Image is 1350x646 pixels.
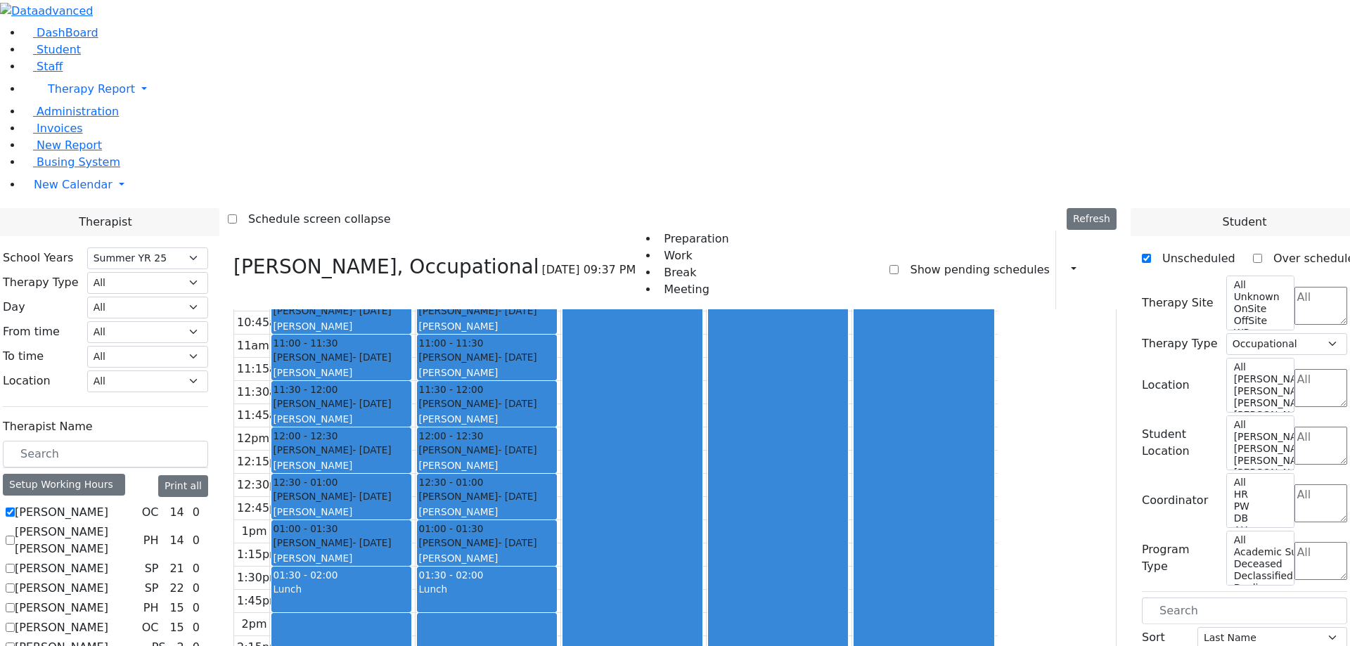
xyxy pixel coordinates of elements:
[498,491,536,502] span: - [DATE]
[167,580,186,597] div: 22
[899,259,1049,281] label: Show pending schedules
[3,323,60,340] label: From time
[139,580,165,597] div: SP
[237,208,391,231] label: Schedule screen collapse
[418,396,555,411] div: [PERSON_NAME]
[1294,369,1347,407] textarea: Search
[352,398,391,409] span: - [DATE]
[273,443,410,457] div: [PERSON_NAME]
[3,299,25,316] label: Day
[136,619,165,636] div: OC
[139,560,165,577] div: SP
[418,350,555,364] div: [PERSON_NAME]
[234,430,272,447] div: 12pm
[22,171,1350,199] a: New Calendar
[22,43,81,56] a: Student
[15,524,138,557] label: [PERSON_NAME] [PERSON_NAME]
[541,261,636,278] span: [DATE] 09:37 PM
[418,458,555,472] div: [PERSON_NAME]
[1083,258,1090,282] div: Report
[418,366,555,380] div: [PERSON_NAME]
[273,458,410,472] div: [PERSON_NAME]
[167,560,186,577] div: 21
[1233,419,1286,431] option: All
[138,600,165,616] div: PH
[273,382,337,396] span: 11:30 - 12:00
[167,532,186,549] div: 14
[190,504,202,521] div: 0
[22,138,102,152] a: New Report
[498,537,536,548] span: - [DATE]
[15,504,108,521] label: [PERSON_NAME]
[190,560,202,577] div: 0
[34,178,112,191] span: New Calendar
[273,336,337,350] span: 11:00 - 11:30
[418,412,555,426] div: [PERSON_NAME]
[1233,397,1286,409] option: [PERSON_NAME] 3
[418,304,555,318] div: [PERSON_NAME]
[1233,373,1286,385] option: [PERSON_NAME] 5
[1142,541,1218,575] label: Program Type
[418,489,555,503] div: [PERSON_NAME]
[37,122,83,135] span: Invoices
[418,522,483,536] span: 01:00 - 01:30
[418,551,555,565] div: [PERSON_NAME]
[1233,582,1286,594] option: Declines
[1233,455,1286,467] option: [PERSON_NAME] 3
[273,304,410,318] div: [PERSON_NAME]
[1067,208,1117,230] button: Refresh
[167,504,186,521] div: 14
[498,398,536,409] span: - [DATE]
[234,361,290,377] div: 11:15am
[1294,287,1347,325] textarea: Search
[1233,500,1286,512] option: PW
[234,500,290,517] div: 12:45pm
[1142,335,1218,352] label: Therapy Type
[418,582,555,596] div: Lunch
[190,580,202,597] div: 0
[234,477,290,493] div: 12:30pm
[1233,409,1286,421] option: [PERSON_NAME] 2
[658,281,728,298] li: Meeting
[1294,427,1347,465] textarea: Search
[1233,512,1286,524] option: DB
[352,491,391,502] span: - [DATE]
[1233,385,1286,397] option: [PERSON_NAME] 4
[273,569,337,581] span: 01:30 - 02:00
[234,407,290,424] div: 11:45am
[273,551,410,609] div: [PERSON_NAME] ([PERSON_NAME]) [PERSON_NAME] ([PERSON_NAME])
[15,619,108,636] label: [PERSON_NAME]
[1294,542,1347,580] textarea: Search
[15,560,108,577] label: [PERSON_NAME]
[658,264,728,281] li: Break
[418,536,555,550] div: [PERSON_NAME]
[234,593,283,609] div: 1:45pm
[1233,315,1286,327] option: OffSite
[239,523,270,540] div: 1pm
[498,351,536,363] span: - [DATE]
[418,319,555,333] div: [PERSON_NAME]
[418,505,555,562] div: [PERSON_NAME] ([PERSON_NAME]) [PERSON_NAME] ([PERSON_NAME])
[658,247,728,264] li: Work
[1108,259,1117,281] div: Delete
[273,319,410,333] div: [PERSON_NAME]
[3,250,73,266] label: School Years
[190,619,202,636] div: 0
[352,305,391,316] span: - [DATE]
[136,504,165,521] div: OC
[37,60,63,73] span: Staff
[498,305,536,316] span: - [DATE]
[3,274,79,291] label: Therapy Type
[22,26,98,39] a: DashBoard
[273,489,410,503] div: [PERSON_NAME]
[3,373,51,389] label: Location
[48,82,135,96] span: Therapy Report
[1233,443,1286,455] option: [PERSON_NAME] 4
[1294,484,1347,522] textarea: Search
[1142,597,1347,624] input: Search
[158,475,208,497] button: Print all
[1233,489,1286,500] option: HR
[273,350,410,364] div: [PERSON_NAME]
[273,429,337,443] span: 12:00 - 12:30
[352,351,391,363] span: - [DATE]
